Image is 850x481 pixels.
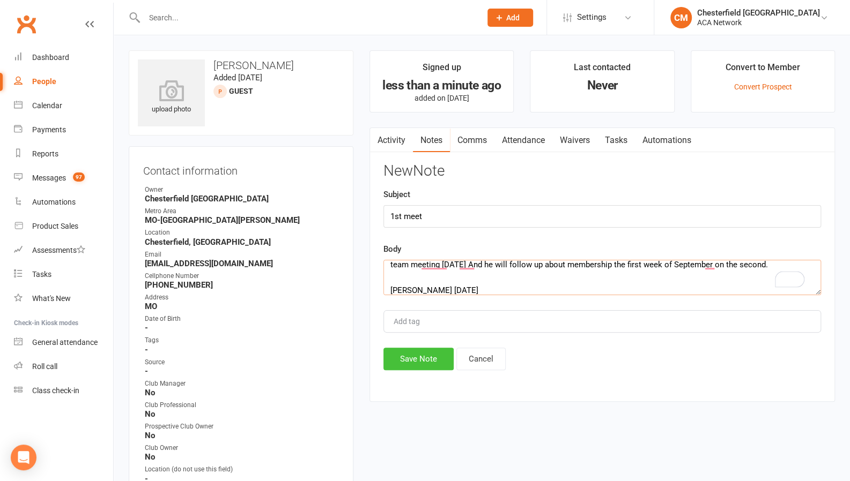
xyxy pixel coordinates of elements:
div: Cellphone Number [145,271,339,281]
strong: No [145,431,339,440]
span: 97 [73,172,85,182]
a: Automations [14,190,113,214]
a: Notes [413,128,450,153]
a: Product Sales [14,214,113,238]
strong: - [145,323,339,333]
strong: No [145,452,339,462]
a: Roll call [14,355,113,379]
div: Email [145,250,339,260]
textarea: To enrich screen reader interactions, please activate Accessibility in Grammarly extension settings [383,260,821,295]
div: CM [670,7,692,28]
a: Dashboard [14,46,113,70]
div: Date of Birth [145,314,339,324]
a: Comms [450,128,494,153]
div: Location (do not use this field) [145,464,339,475]
a: General attendance kiosk mode [14,330,113,355]
strong: [PHONE_NUMBER] [145,280,339,290]
a: Automations [635,128,699,153]
a: Calendar [14,94,113,118]
button: Cancel [456,348,506,370]
div: General attendance [32,338,98,347]
div: Club Manager [145,379,339,389]
p: added on [DATE] [380,94,504,102]
div: Source [145,357,339,367]
a: Reports [14,142,113,166]
strong: MO-[GEOGRAPHIC_DATA][PERSON_NAME] [145,215,339,225]
div: Owner [145,185,339,195]
input: optional [383,205,821,228]
a: Class kiosk mode [14,379,113,403]
div: Convert to Member [726,61,800,80]
div: Last contacted [574,61,631,80]
div: Roll call [32,362,57,371]
a: Waivers [552,128,597,153]
a: Attendance [494,128,552,153]
div: Prospective Club Owner [145,422,339,432]
label: Body [383,243,401,255]
span: Add [506,13,520,22]
div: Location [145,228,339,238]
span: Settings [577,5,607,29]
div: Dashboard [32,53,69,62]
h3: Contact information [143,161,339,177]
div: less than a minute ago [380,80,504,91]
div: Tasks [32,270,51,279]
div: Never [540,80,664,91]
div: Class check-in [32,386,79,395]
strong: No [145,388,339,397]
h3: New Note [383,163,821,179]
button: Save Note [383,348,454,370]
div: Chesterfield [GEOGRAPHIC_DATA] [697,8,820,18]
div: Assessments [32,246,85,254]
strong: Chesterfield, [GEOGRAPHIC_DATA] [145,237,339,247]
div: People [32,77,56,86]
div: ACA Network [697,18,820,27]
a: Clubworx [13,11,40,37]
div: Messages [32,174,66,182]
div: Payments [32,125,66,134]
a: What's New [14,287,113,311]
strong: - [145,366,339,376]
div: Automations [32,198,76,206]
div: upload photo [138,80,205,115]
input: Add tag [393,315,430,328]
strong: Chesterfield [GEOGRAPHIC_DATA] [145,194,339,204]
div: Club Professional [145,400,339,410]
strong: No [145,409,339,419]
a: Payments [14,118,113,142]
a: Activity [370,128,413,153]
div: Address [145,292,339,303]
h3: [PERSON_NAME] [138,59,344,71]
button: Add [487,9,533,27]
div: Open Intercom Messenger [11,445,36,470]
a: Messages 97 [14,166,113,190]
span: Guest [229,87,253,95]
div: Signed up [423,61,461,80]
a: People [14,70,113,94]
a: Tasks [597,128,635,153]
label: Subject [383,188,410,201]
strong: - [145,345,339,355]
div: Metro Area [145,206,339,216]
a: Assessments [14,238,113,262]
div: Reports [32,149,58,158]
a: Tasks [14,262,113,287]
input: Search... [141,10,474,25]
div: What's New [32,294,71,303]
div: Tags [145,335,339,345]
strong: MO [145,302,339,311]
div: Calendar [32,101,62,110]
div: Club Owner [145,443,339,453]
a: Convert Prospect [734,82,792,91]
time: Added [DATE] [213,73,262,82]
strong: [EMAIL_ADDRESS][DOMAIN_NAME] [145,259,339,268]
div: Product Sales [32,222,78,230]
